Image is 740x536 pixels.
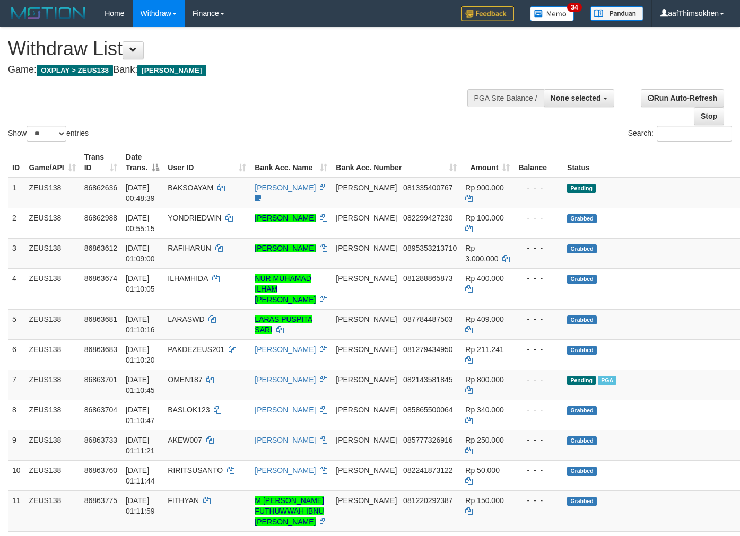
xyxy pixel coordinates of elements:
[255,496,324,526] a: M [PERSON_NAME] FUTHUWWAH IBNU [PERSON_NAME]
[84,183,117,192] span: 86862636
[461,147,514,178] th: Amount: activate to sort column ascending
[567,497,597,506] span: Grabbed
[465,345,503,354] span: Rp 211.241
[168,183,213,192] span: BAKSOAYAM
[255,345,316,354] a: [PERSON_NAME]
[403,214,452,222] span: Copy 082299427230 to clipboard
[336,214,397,222] span: [PERSON_NAME]
[25,268,80,309] td: ZEUS138
[403,496,452,505] span: Copy 081220292387 to clipboard
[518,243,559,253] div: - - -
[8,460,25,490] td: 10
[403,244,457,252] span: Copy 0895353213710 to clipboard
[8,38,483,59] h1: Withdraw List
[567,244,597,253] span: Grabbed
[8,208,25,238] td: 2
[8,5,89,21] img: MOTION_logo.png
[255,436,316,444] a: [PERSON_NAME]
[598,376,616,385] span: Marked by aaftrukkakada
[84,375,117,384] span: 86863701
[465,315,503,323] span: Rp 409.000
[250,147,332,178] th: Bank Acc. Name: activate to sort column ascending
[467,89,544,107] div: PGA Site Balance /
[168,406,210,414] span: BASLOK123
[168,496,199,505] span: FITHYAN
[126,496,155,515] span: [DATE] 01:11:59
[465,214,503,222] span: Rp 100.000
[8,126,89,142] label: Show entries
[168,214,221,222] span: YONDRIEDWIN
[336,496,397,505] span: [PERSON_NAME]
[403,375,452,384] span: Copy 082143581845 to clipboard
[25,147,80,178] th: Game/API: activate to sort column ascending
[84,214,117,222] span: 86862988
[403,436,452,444] span: Copy 085777326916 to clipboard
[25,339,80,370] td: ZEUS138
[567,346,597,355] span: Grabbed
[25,460,80,490] td: ZEUS138
[336,466,397,475] span: [PERSON_NAME]
[336,315,397,323] span: [PERSON_NAME]
[567,315,597,324] span: Grabbed
[518,182,559,193] div: - - -
[126,274,155,293] span: [DATE] 01:10:05
[255,406,316,414] a: [PERSON_NAME]
[168,436,202,444] span: AKEW007
[27,126,66,142] select: Showentries
[628,126,732,142] label: Search:
[567,275,597,284] span: Grabbed
[567,214,597,223] span: Grabbed
[514,147,563,178] th: Balance
[518,495,559,506] div: - - -
[25,400,80,430] td: ZEUS138
[8,178,25,208] td: 1
[84,466,117,475] span: 86863760
[518,374,559,385] div: - - -
[255,183,316,192] a: [PERSON_NAME]
[461,6,514,21] img: Feedback.jpg
[336,436,397,444] span: [PERSON_NAME]
[551,94,601,102] span: None selected
[126,375,155,394] span: [DATE] 01:10:45
[518,213,559,223] div: - - -
[530,6,574,21] img: Button%20Memo.svg
[255,244,316,252] a: [PERSON_NAME]
[25,178,80,208] td: ZEUS138
[168,274,207,283] span: ILHAMHIDA
[518,344,559,355] div: - - -
[336,345,397,354] span: [PERSON_NAME]
[336,375,397,384] span: [PERSON_NAME]
[8,400,25,430] td: 8
[84,244,117,252] span: 86863612
[567,376,596,385] span: Pending
[255,315,312,334] a: LARAS PUSPITA SARI
[137,65,206,76] span: [PERSON_NAME]
[168,244,211,252] span: RAFIHARUN
[465,436,503,444] span: Rp 250.000
[168,375,202,384] span: OMEN187
[126,406,155,425] span: [DATE] 01:10:47
[336,183,397,192] span: [PERSON_NAME]
[126,214,155,233] span: [DATE] 00:55:15
[567,3,581,12] span: 34
[590,6,643,21] img: panduan.png
[336,244,397,252] span: [PERSON_NAME]
[465,183,503,192] span: Rp 900.000
[465,274,503,283] span: Rp 400.000
[163,147,250,178] th: User ID: activate to sort column ascending
[8,238,25,268] td: 3
[25,490,80,531] td: ZEUS138
[336,274,397,283] span: [PERSON_NAME]
[657,126,732,142] input: Search:
[25,238,80,268] td: ZEUS138
[255,375,316,384] a: [PERSON_NAME]
[336,406,397,414] span: [PERSON_NAME]
[8,430,25,460] td: 9
[567,184,596,193] span: Pending
[403,345,452,354] span: Copy 081279434950 to clipboard
[37,65,113,76] span: OXPLAY > ZEUS138
[25,430,80,460] td: ZEUS138
[126,244,155,263] span: [DATE] 01:09:00
[465,406,503,414] span: Rp 340.000
[8,490,25,531] td: 11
